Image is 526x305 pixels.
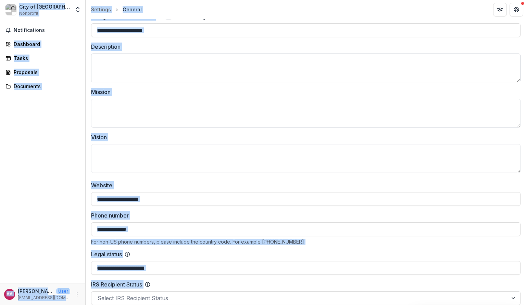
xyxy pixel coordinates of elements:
[3,52,83,64] a: Tasks
[14,69,77,76] div: Proposals
[91,239,521,245] div: For non-US phone numbers, please include the country code. For example [PHONE_NUMBER]
[5,4,16,15] img: City of Port Coquitlam
[88,4,145,14] nav: breadcrumb
[73,290,81,298] button: More
[3,38,83,50] a: Dashboard
[91,88,516,96] label: Mission
[14,27,80,33] span: Notifications
[14,55,77,62] div: Tasks
[123,6,142,13] div: General
[91,181,516,189] label: Website
[3,81,83,92] a: Documents
[19,3,70,10] div: City of [GEOGRAPHIC_DATA]
[7,292,13,296] div: Ajai Varghese Alex
[18,295,70,301] p: [EMAIL_ADDRESS][DOMAIN_NAME]
[91,250,122,258] label: Legal status
[91,280,142,289] label: IRS Recipient Status
[18,288,53,295] p: [PERSON_NAME] [PERSON_NAME]
[56,288,70,294] p: User
[88,4,114,14] a: Settings
[91,211,516,220] label: Phone number
[3,67,83,78] a: Proposals
[91,133,516,141] label: Vision
[73,3,83,16] button: Open entity switcher
[14,83,77,90] div: Documents
[91,6,111,13] div: Settings
[3,25,83,36] button: Notifications
[19,10,38,16] span: Nonprofit
[493,3,507,16] button: Partners
[14,40,77,48] div: Dashboard
[91,43,516,51] label: Description
[510,3,523,16] button: Get Help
